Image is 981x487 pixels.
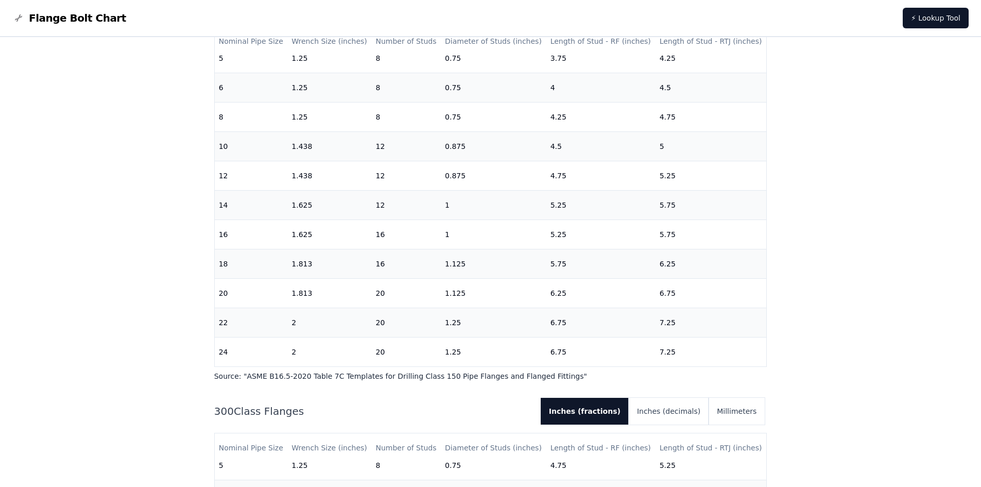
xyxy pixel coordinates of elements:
[29,11,126,25] span: Flange Bolt Chart
[441,450,546,480] td: 0.75
[441,279,546,308] td: 1.125
[546,161,656,191] td: 4.75
[656,433,767,463] th: Length of Stud - RTJ (inches)
[546,433,656,463] th: Length of Stud - RF (inches)
[656,279,767,308] td: 6.75
[287,308,371,338] td: 2
[215,450,288,480] td: 5
[215,338,288,367] td: 24
[287,220,371,249] td: 1.625
[371,161,441,191] td: 12
[546,132,656,161] td: 4.5
[546,73,656,103] td: 4
[371,249,441,279] td: 16
[656,220,767,249] td: 5.75
[371,44,441,73] td: 8
[287,132,371,161] td: 1.438
[546,338,656,367] td: 6.75
[215,27,288,56] th: Nominal Pipe Size
[215,132,288,161] td: 10
[287,338,371,367] td: 2
[287,73,371,103] td: 1.25
[287,191,371,220] td: 1.625
[215,433,288,463] th: Nominal Pipe Size
[215,73,288,103] td: 6
[656,338,767,367] td: 7.25
[656,308,767,338] td: 7.25
[215,279,288,308] td: 20
[656,44,767,73] td: 4.25
[656,161,767,191] td: 5.25
[903,8,969,28] a: ⚡ Lookup Tool
[656,27,767,56] th: Length of Stud - RTJ (inches)
[287,249,371,279] td: 1.813
[546,450,656,480] td: 4.75
[287,161,371,191] td: 1.438
[656,132,767,161] td: 5
[12,12,25,24] img: Flange Bolt Chart Logo
[215,249,288,279] td: 18
[656,103,767,132] td: 4.75
[441,191,546,220] td: 1
[546,308,656,338] td: 6.75
[371,191,441,220] td: 12
[371,27,441,56] th: Number of Studs
[215,161,288,191] td: 12
[371,338,441,367] td: 20
[12,11,126,25] a: Flange Bolt Chart LogoFlange Bolt Chart
[287,433,371,463] th: Wrench Size (inches)
[287,27,371,56] th: Wrench Size (inches)
[215,308,288,338] td: 22
[441,44,546,73] td: 0.75
[546,220,656,249] td: 5.25
[546,27,656,56] th: Length of Stud - RF (inches)
[656,191,767,220] td: 5.75
[371,450,441,480] td: 8
[541,398,629,425] button: Inches (fractions)
[441,249,546,279] td: 1.125
[441,161,546,191] td: 0.875
[546,44,656,73] td: 3.75
[441,132,546,161] td: 0.875
[441,220,546,249] td: 1
[287,450,371,480] td: 1.25
[656,450,767,480] td: 5.25
[215,191,288,220] td: 14
[371,433,441,463] th: Number of Studs
[215,220,288,249] td: 16
[441,433,546,463] th: Diameter of Studs (inches)
[287,103,371,132] td: 1.25
[371,73,441,103] td: 8
[546,103,656,132] td: 4.25
[371,132,441,161] td: 12
[287,44,371,73] td: 1.25
[546,249,656,279] td: 5.75
[371,103,441,132] td: 8
[371,220,441,249] td: 16
[546,279,656,308] td: 6.25
[441,308,546,338] td: 1.25
[441,103,546,132] td: 0.75
[656,73,767,103] td: 4.5
[215,103,288,132] td: 8
[371,279,441,308] td: 20
[441,338,546,367] td: 1.25
[214,404,532,418] h2: 300 Class Flanges
[709,398,765,425] button: Millimeters
[214,371,767,381] p: Source: " ASME B16.5-2020 Table 7C Templates for Drilling Class 150 Pipe Flanges and Flanged Fitt...
[629,398,709,425] button: Inches (decimals)
[441,73,546,103] td: 0.75
[441,27,546,56] th: Diameter of Studs (inches)
[371,308,441,338] td: 20
[546,191,656,220] td: 5.25
[656,249,767,279] td: 6.25
[287,279,371,308] td: 1.813
[215,44,288,73] td: 5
